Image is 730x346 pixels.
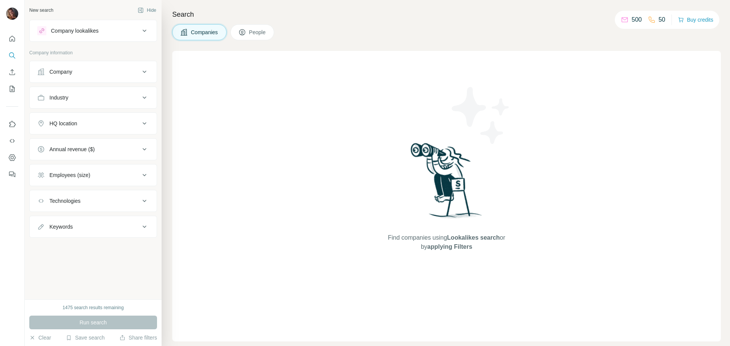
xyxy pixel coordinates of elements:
[6,49,18,62] button: Search
[30,88,157,107] button: Industry
[132,5,162,16] button: Hide
[49,120,77,127] div: HQ location
[30,166,157,184] button: Employees (size)
[678,14,713,25] button: Buy credits
[51,27,98,35] div: Company lookalikes
[6,82,18,96] button: My lists
[6,8,18,20] img: Avatar
[427,243,472,250] span: applying Filters
[659,15,665,24] p: 50
[6,167,18,181] button: Feedback
[30,22,157,40] button: Company lookalikes
[6,134,18,148] button: Use Surfe API
[30,114,157,133] button: HQ location
[172,9,721,20] h4: Search
[191,28,219,36] span: Companies
[63,304,124,311] div: 1475 search results remaining
[6,65,18,79] button: Enrich CSV
[447,234,500,241] span: Lookalikes search
[6,151,18,164] button: Dashboard
[30,140,157,158] button: Annual revenue ($)
[66,334,105,341] button: Save search
[407,141,486,226] img: Surfe Illustration - Woman searching with binoculars
[29,49,157,56] p: Company information
[29,334,51,341] button: Clear
[386,233,507,251] span: Find companies using or by
[30,63,157,81] button: Company
[119,334,157,341] button: Share filters
[49,223,73,231] div: Keywords
[30,192,157,210] button: Technologies
[249,28,267,36] span: People
[6,117,18,131] button: Use Surfe on LinkedIn
[49,94,68,101] div: Industry
[632,15,642,24] p: 500
[49,145,95,153] div: Annual revenue ($)
[447,81,515,150] img: Surfe Illustration - Stars
[49,171,90,179] div: Employees (size)
[49,197,81,205] div: Technologies
[30,218,157,236] button: Keywords
[29,7,53,14] div: New search
[49,68,72,76] div: Company
[6,32,18,46] button: Quick start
